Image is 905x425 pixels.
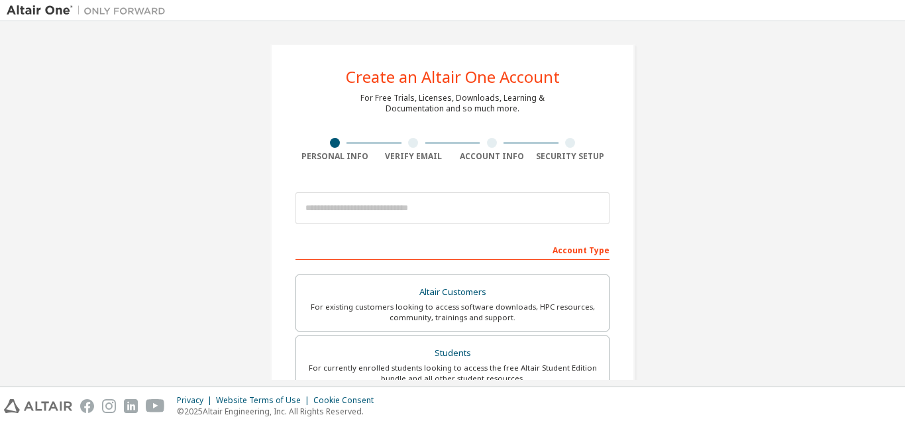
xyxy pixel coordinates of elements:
div: Altair Customers [304,283,601,302]
div: For currently enrolled students looking to access the free Altair Student Edition bundle and all ... [304,363,601,384]
div: Website Terms of Use [216,395,313,406]
div: Security Setup [531,151,610,162]
div: Personal Info [295,151,374,162]
div: Students [304,344,601,363]
div: For Free Trials, Licenses, Downloads, Learning & Documentation and so much more. [360,93,545,114]
div: Verify Email [374,151,453,162]
div: Cookie Consent [313,395,382,406]
div: Create an Altair One Account [346,69,560,85]
div: Privacy [177,395,216,406]
img: linkedin.svg [124,399,138,413]
img: instagram.svg [102,399,116,413]
img: altair_logo.svg [4,399,72,413]
img: youtube.svg [146,399,165,413]
div: Account Type [295,239,610,260]
div: Account Info [452,151,531,162]
p: © 2025 Altair Engineering, Inc. All Rights Reserved. [177,406,382,417]
div: For existing customers looking to access software downloads, HPC resources, community, trainings ... [304,302,601,323]
img: facebook.svg [80,399,94,413]
img: Altair One [7,4,172,17]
